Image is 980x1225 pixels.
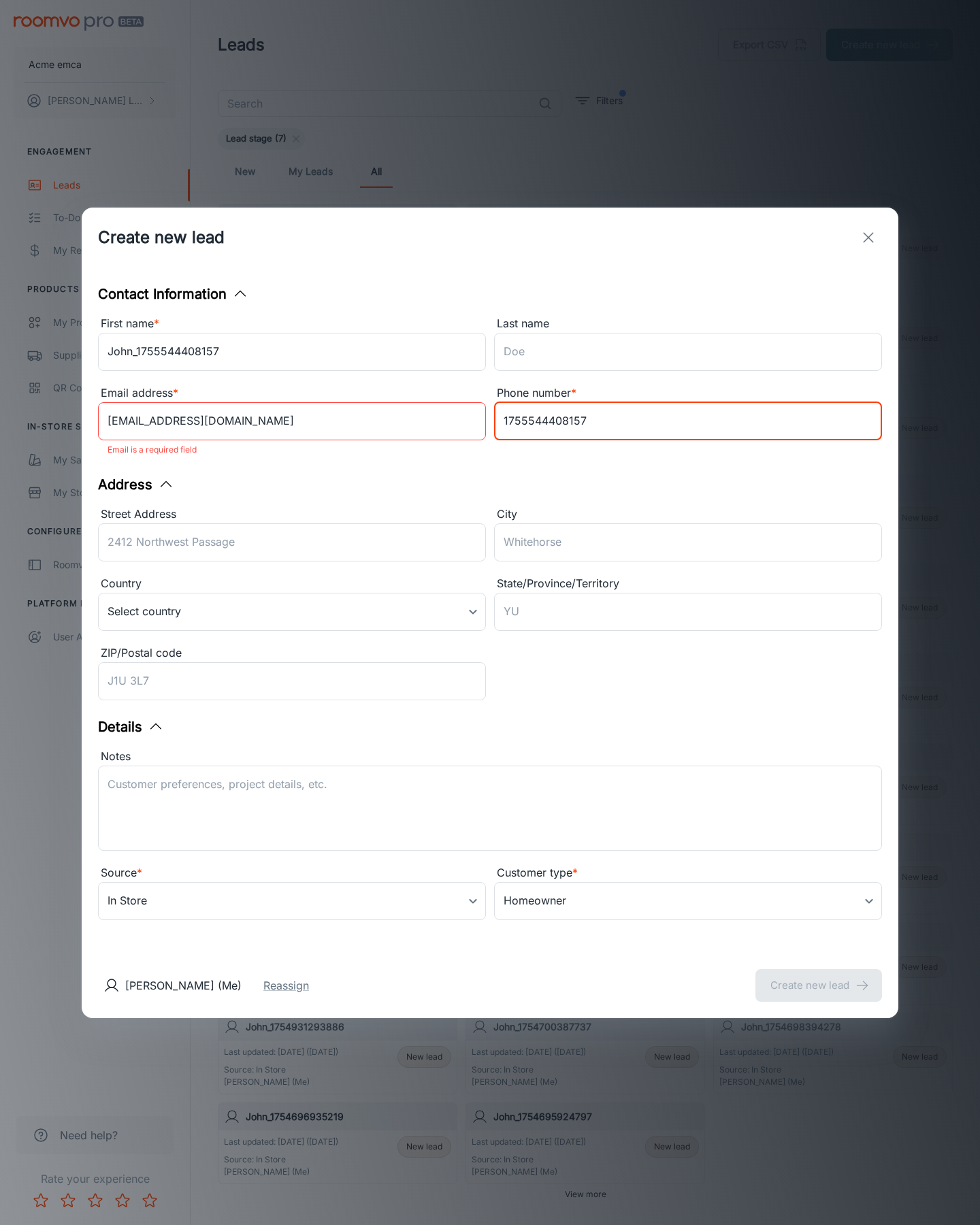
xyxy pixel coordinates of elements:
button: Contact Information [98,284,248,304]
input: John [98,333,486,371]
div: First name [98,315,486,333]
div: Source [98,864,486,882]
div: Select country [98,593,486,631]
input: 2412 Northwest Passage [98,523,486,561]
div: In Store [98,882,486,920]
div: Homeowner [494,882,882,920]
button: exit [855,224,882,251]
div: Customer type [494,864,882,882]
p: [PERSON_NAME] (Me) [125,977,242,994]
button: Address [98,474,174,495]
div: ZIP/Postal code [98,644,486,662]
button: Reassign [263,977,309,994]
div: State/Province/Territory [494,575,882,593]
input: myname@example.com [98,402,486,440]
div: Notes [98,748,882,766]
div: Country [98,575,486,593]
input: J1U 3L7 [98,662,486,700]
input: +1 439-123-4567 [494,402,882,440]
div: Phone number [494,385,882,402]
h1: Create new lead [98,225,225,250]
div: Last name [494,315,882,333]
input: Whitehorse [494,523,882,561]
div: City [494,506,882,523]
button: Details [98,717,164,737]
div: Email address [98,385,486,402]
input: YU [494,593,882,631]
div: Street Address [98,506,486,523]
input: Doe [494,333,882,371]
p: Email is a required field [108,442,476,458]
